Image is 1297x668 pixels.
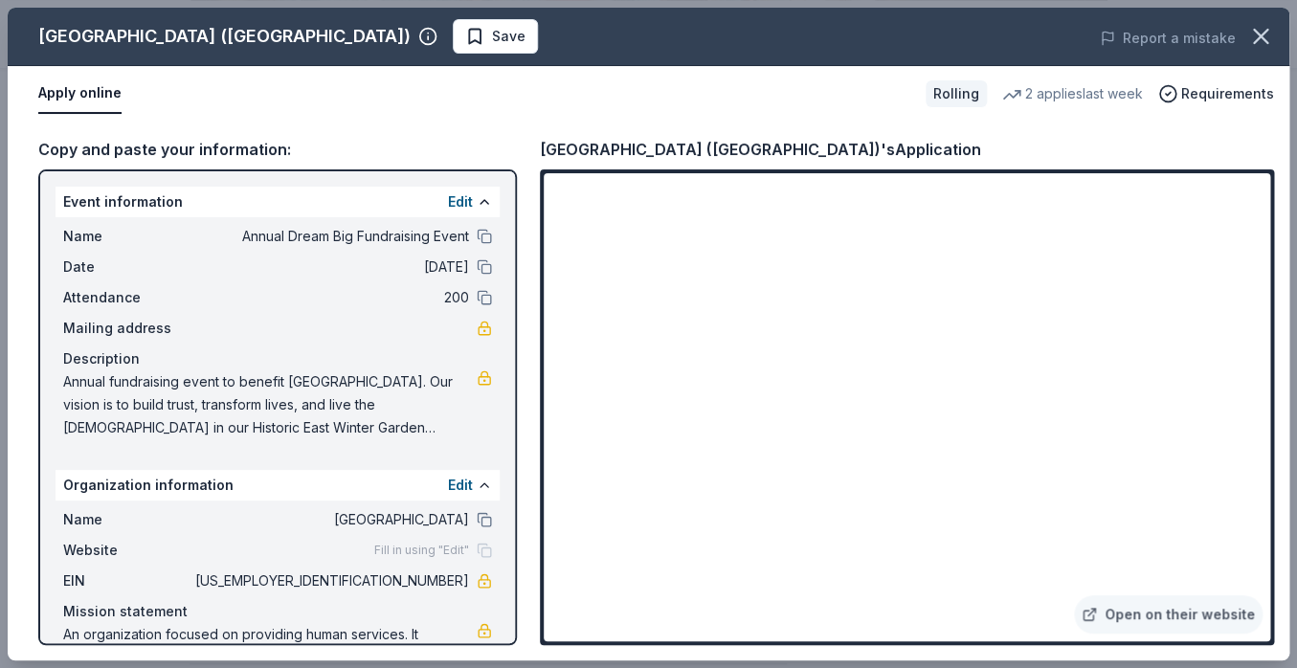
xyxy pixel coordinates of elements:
span: Save [492,25,526,48]
span: [GEOGRAPHIC_DATA] [191,508,469,531]
span: Attendance [63,286,191,309]
div: 2 applies last week [1002,82,1143,105]
div: Copy and paste your information: [38,137,517,162]
span: Requirements [1181,82,1274,105]
button: Report a mistake [1100,27,1236,50]
a: Open on their website [1074,595,1263,634]
span: Name [63,225,191,248]
button: Edit [448,190,473,213]
span: Fill in using "Edit" [374,543,469,558]
span: Date [63,256,191,278]
span: [DATE] [191,256,469,278]
div: Description [63,347,492,370]
span: [US_EMPLOYER_IDENTIFICATION_NUMBER] [191,569,469,592]
span: EIN [63,569,191,592]
button: Apply online [38,74,122,114]
div: Rolling [926,80,987,107]
div: Organization information [56,470,500,501]
button: Requirements [1158,82,1274,105]
button: Edit [448,474,473,497]
div: Mission statement [63,600,492,623]
span: Annual Dream Big Fundraising Event [191,225,469,248]
span: Name [63,508,191,531]
div: Event information [56,187,500,217]
button: Save [453,19,538,54]
div: [GEOGRAPHIC_DATA] ([GEOGRAPHIC_DATA])'s Application [540,137,981,162]
div: [GEOGRAPHIC_DATA] ([GEOGRAPHIC_DATA]) [38,21,411,52]
span: Website [63,539,191,562]
span: Mailing address [63,317,191,340]
span: 200 [191,286,469,309]
span: Annual fundraising event to benefit [GEOGRAPHIC_DATA]. Our vision is to build trust, transform li... [63,370,477,439]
